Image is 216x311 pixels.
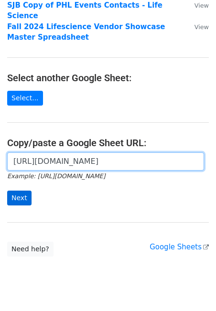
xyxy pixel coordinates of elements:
a: View [185,1,209,10]
a: Need help? [7,242,54,257]
a: Google Sheets [150,243,209,251]
small: View [194,23,209,31]
iframe: Chat Widget [168,265,216,311]
input: Next [7,191,32,205]
small: Example: [URL][DOMAIN_NAME] [7,172,105,180]
a: Select... [7,91,43,106]
a: Fall 2024 Lifescience Vendor Showcase Master Spreadsheet [7,22,165,42]
small: View [194,2,209,9]
h4: Select another Google Sheet: [7,72,209,84]
a: View [185,22,209,31]
h4: Copy/paste a Google Sheet URL: [7,137,209,149]
a: SJB Copy of PHL Events Contacts - Life Science [7,1,162,21]
input: Paste your Google Sheet URL here [7,152,204,171]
